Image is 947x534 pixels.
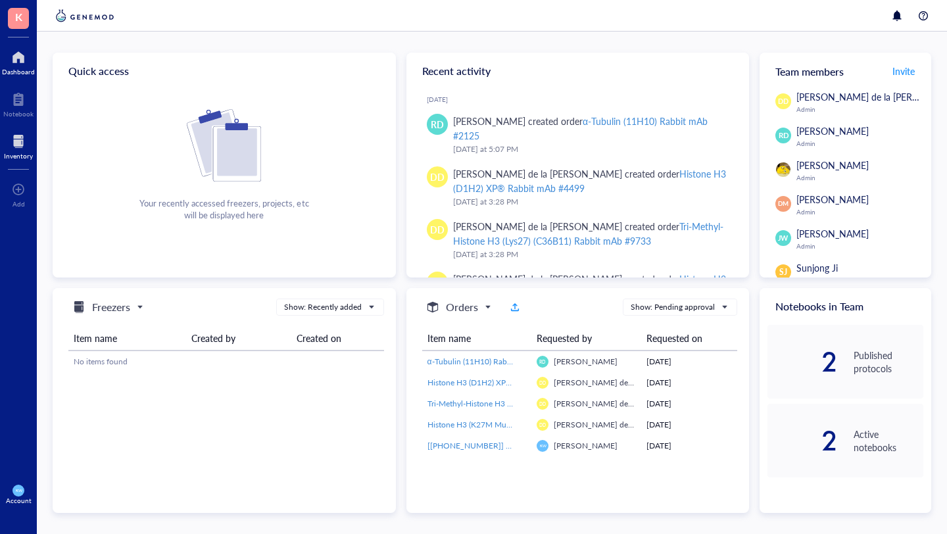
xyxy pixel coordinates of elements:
div: [DATE] at 5:07 PM [453,143,729,156]
th: Requested on [641,326,737,351]
span: DD [539,380,546,385]
span: [PERSON_NAME] de la [PERSON_NAME] [554,419,702,430]
div: [DATE] [646,356,732,368]
span: [PERSON_NAME] de la [PERSON_NAME] [554,377,702,388]
div: Published protocols [854,349,923,375]
th: Item name [68,326,186,351]
span: K [15,9,22,25]
div: Admin [796,276,923,284]
span: Tri-Methyl-Histone H3 (Lys27) (C36B11) Rabbit mAb #9733 [427,398,634,409]
img: da48f3c6-a43e-4a2d-aade-5eac0d93827f.jpeg [776,162,790,177]
span: DD [539,401,546,406]
span: Invite [892,64,915,78]
div: [DATE] [427,95,739,103]
span: KW [539,443,546,448]
a: α-Tubulin (11H10) Rabbit mAb #2125 [427,356,527,368]
div: [DATE] [646,377,732,389]
div: Notebook [3,110,34,118]
a: DD[PERSON_NAME] de la [PERSON_NAME] created orderHistone H3 (D1H2) XP® Rabbit mAb #4499[DATE] at ... [417,161,739,214]
span: Sunjong Ji [796,261,838,274]
div: Team members [760,53,931,89]
h5: Orders [446,299,478,315]
span: RD [431,117,444,132]
div: Quick access [53,53,396,89]
span: DD [430,222,445,237]
div: [DATE] at 3:28 PM [453,248,729,261]
span: RD [778,130,789,141]
th: Created on [291,326,384,351]
div: [DATE] [646,398,732,410]
th: Created by [186,326,291,351]
span: [[PHONE_NUMBER]] 25 mL individually wrapped resevoirs [427,440,634,451]
div: [DATE] [646,440,732,452]
div: Account [6,497,32,504]
span: DM [778,199,789,208]
span: Histone H3 (K27M Mutant Specific) (D3B5T) Rabbit mAb #74829 [427,419,656,430]
div: Admin [796,174,923,182]
img: Cf+DiIyRRx+BTSbnYhsZzE9to3+AfuhVxcka4spAAAAAElFTkSuQmCC [187,109,261,182]
div: Dashboard [2,68,35,76]
a: Dashboard [2,47,35,76]
div: Show: Recently added [284,301,362,313]
span: Histone H3 (D1H2) XP® Rabbit mAb #4499 [427,377,581,388]
div: 2 [767,351,837,372]
a: Notebook [3,89,34,118]
a: Tri-Methyl-Histone H3 (Lys27) (C36B11) Rabbit mAb #9733 [427,398,527,410]
div: [PERSON_NAME] de la [PERSON_NAME] created order [453,166,729,195]
div: Active notebooks [854,427,923,454]
a: Histone H3 (D1H2) XP® Rabbit mAb #4499 [427,377,527,389]
span: [PERSON_NAME] de la [PERSON_NAME] [554,398,702,409]
div: Recent activity [406,53,750,89]
div: Admin [796,242,923,250]
span: [PERSON_NAME] [554,356,618,367]
div: [DATE] [646,419,732,431]
div: Your recently accessed freezers, projects, etc will be displayed here [139,197,308,221]
div: Inventory [4,152,33,160]
div: Show: Pending approval [631,301,715,313]
span: [PERSON_NAME] [796,158,869,172]
div: 2 [767,430,837,451]
div: [PERSON_NAME] de la [PERSON_NAME] created order [453,219,729,248]
div: [PERSON_NAME] created order [453,114,729,143]
span: SJ [779,266,787,278]
span: [PERSON_NAME] [796,193,869,206]
th: Item name [422,326,532,351]
div: No items found [74,356,379,368]
span: DD [539,422,546,427]
button: Invite [892,61,915,82]
div: [DATE] at 3:28 PM [453,195,729,208]
span: RD [539,359,546,365]
a: DD[PERSON_NAME] de la [PERSON_NAME] created orderTri-Methyl-Histone H3 (Lys27) (C36B11) Rabbit mA... [417,214,739,266]
span: α-Tubulin (11H10) Rabbit mAb #2125 [427,356,560,367]
a: [[PHONE_NUMBER]] 25 mL individually wrapped resevoirs [427,440,527,452]
h5: Freezers [92,299,130,315]
span: KW [15,488,22,493]
span: [PERSON_NAME] [554,440,618,451]
div: Admin [796,105,944,113]
div: Add [12,200,25,208]
a: Histone H3 (K27M Mutant Specific) (D3B5T) Rabbit mAb #74829 [427,419,527,431]
span: DD [778,96,789,107]
span: DD [430,170,445,184]
div: Notebooks in Team [760,288,931,325]
div: Admin [796,139,923,147]
div: Admin [796,208,923,216]
span: [PERSON_NAME] [796,227,869,240]
a: RD[PERSON_NAME] created orderα-Tubulin (11H10) Rabbit mAb #2125[DATE] at 5:07 PM [417,109,739,161]
a: Inventory [4,131,33,160]
span: JW [778,233,789,243]
img: genemod-logo [53,8,117,24]
th: Requested by [531,326,641,351]
span: [PERSON_NAME] [796,124,869,137]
